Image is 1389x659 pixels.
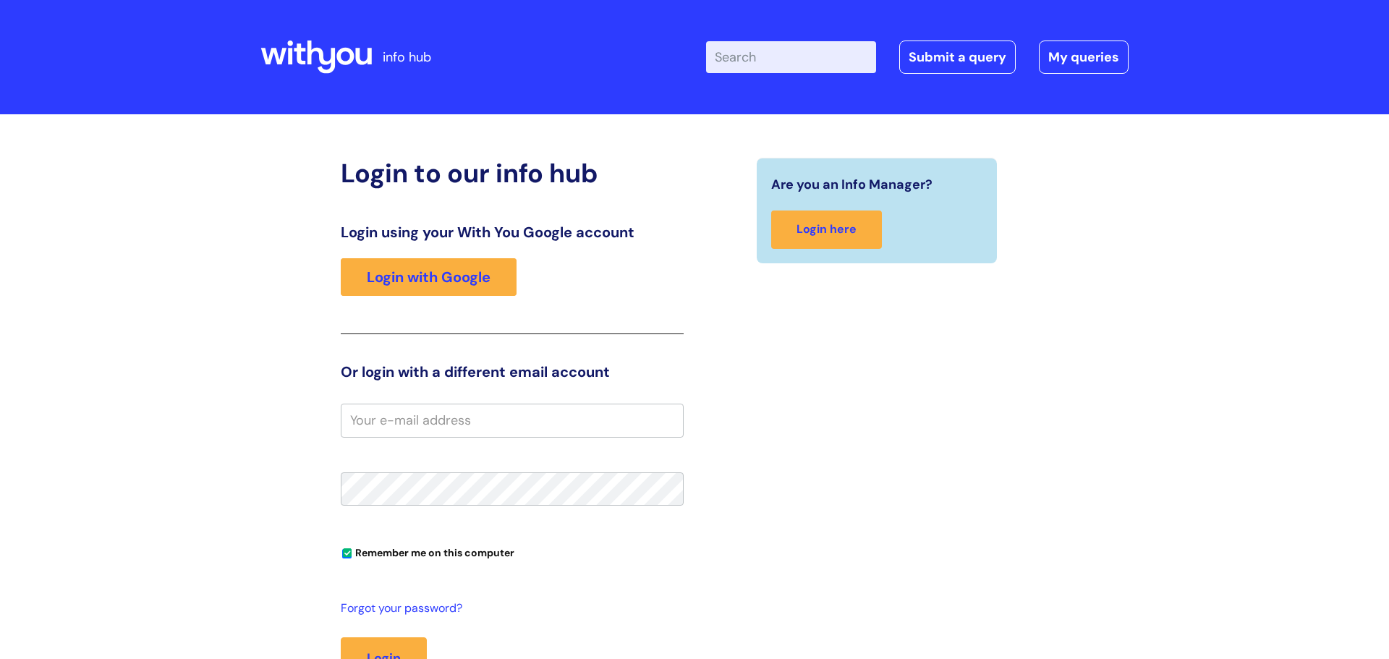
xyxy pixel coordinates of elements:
a: Forgot your password? [341,598,676,619]
h2: Login to our info hub [341,158,684,189]
span: Are you an Info Manager? [771,173,933,196]
a: My queries [1039,41,1129,74]
a: Submit a query [899,41,1016,74]
p: info hub [383,46,431,69]
div: You can uncheck this option if you're logging in from a shared device [341,540,684,564]
input: Your e-mail address [341,404,684,437]
input: Remember me on this computer [342,549,352,558]
input: Search [706,41,876,73]
a: Login here [771,211,882,249]
a: Login with Google [341,258,517,296]
h3: Login using your With You Google account [341,224,684,241]
h3: Or login with a different email account [341,363,684,380]
label: Remember me on this computer [341,543,514,559]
